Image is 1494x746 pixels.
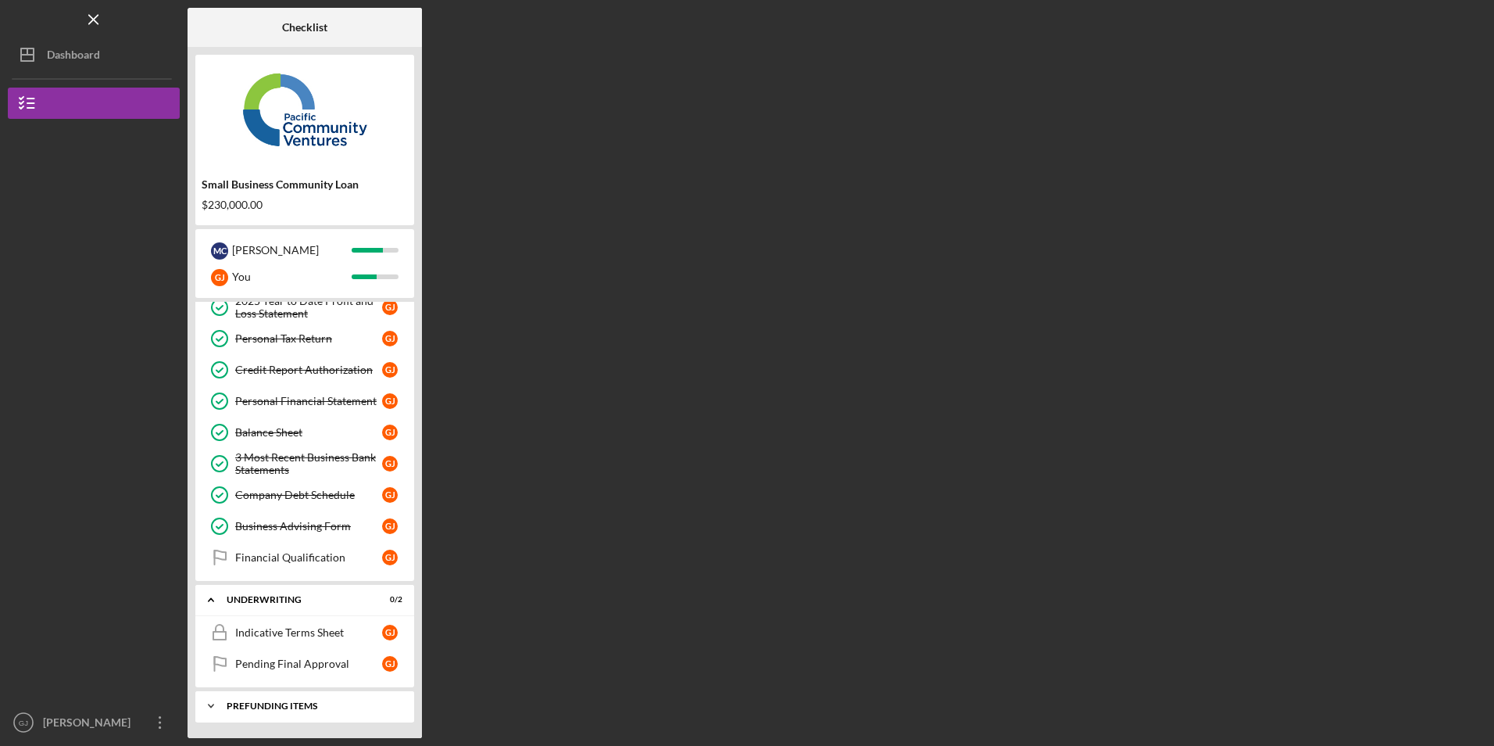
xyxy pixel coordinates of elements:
[203,386,406,417] a: Personal Financial StatementGJ
[19,719,28,727] text: GJ
[235,364,382,376] div: Credit Report Authorization
[235,451,382,476] div: 3 Most Recent Business Bank Statements
[235,551,382,564] div: Financial Qualification
[202,199,408,211] div: $230,000.00
[227,595,363,604] div: Underwriting
[382,550,398,565] div: G J
[203,354,406,386] a: Credit Report AuthorizationGJ
[203,417,406,448] a: Balance SheetGJ
[8,39,180,70] button: Dashboard
[382,487,398,503] div: G J
[235,658,382,670] div: Pending Final Approval
[203,479,406,511] a: Company Debt ScheduleGJ
[8,707,180,738] button: GJ[PERSON_NAME]
[382,625,398,640] div: G J
[202,178,408,191] div: Small Business Community Loan
[211,269,228,286] div: G J
[382,331,398,346] div: G J
[235,332,382,345] div: Personal Tax Return
[195,63,414,156] img: Product logo
[232,264,352,290] div: You
[382,362,398,378] div: G J
[235,489,382,501] div: Company Debt Schedule
[232,237,352,264] div: [PERSON_NAME]
[203,542,406,573] a: Financial QualificationGJ
[382,656,398,672] div: G J
[382,425,398,440] div: G J
[382,518,398,534] div: G J
[203,648,406,680] a: Pending Final ApprovalGJ
[203,511,406,542] a: Business Advising FormGJ
[211,242,228,260] div: M C
[382,299,398,315] div: G J
[282,21,327,34] b: Checklist
[235,626,382,639] div: Indicative Terms Sheet
[39,707,141,742] div: [PERSON_NAME]
[235,520,382,533] div: Business Advising Form
[203,292,406,323] a: 2025 Year to Date Profit and Loss StatementGJ
[235,426,382,439] div: Balance Sheet
[382,393,398,409] div: G J
[47,39,100,74] div: Dashboard
[203,448,406,479] a: 3 Most Recent Business Bank StatementsGJ
[374,595,402,604] div: 0 / 2
[382,456,398,472] div: G J
[235,395,382,407] div: Personal Financial Statement
[203,617,406,648] a: Indicative Terms SheetGJ
[235,295,382,320] div: 2025 Year to Date Profit and Loss Statement
[203,323,406,354] a: Personal Tax ReturnGJ
[227,701,395,711] div: Prefunding Items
